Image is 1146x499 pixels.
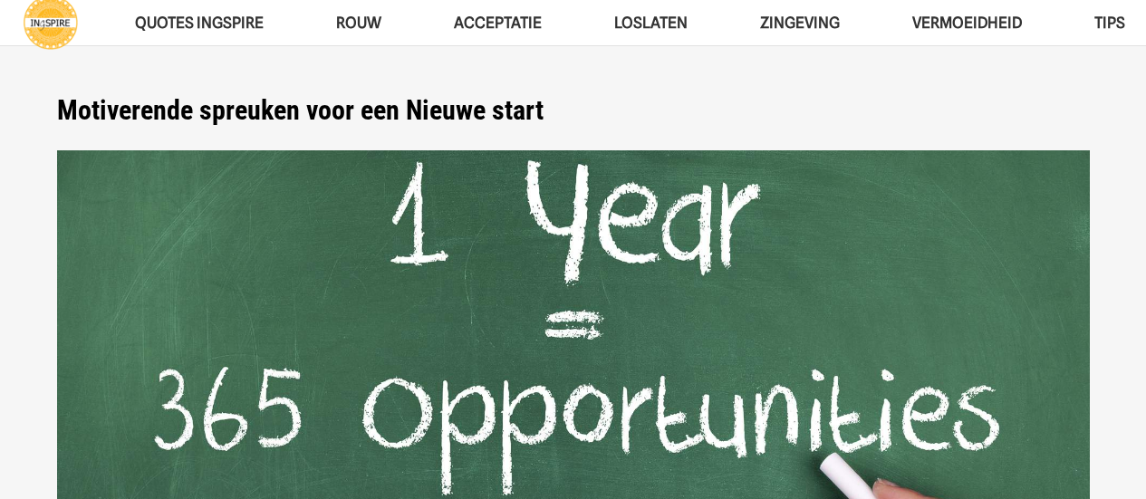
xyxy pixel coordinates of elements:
[135,14,264,32] span: QUOTES INGSPIRE
[336,14,381,32] span: ROUW
[614,14,688,32] span: Loslaten
[454,14,542,32] span: Acceptatie
[57,94,1090,127] h1: Motiverende spreuken voor een Nieuwe start
[1094,14,1125,32] span: TIPS
[760,14,840,32] span: Zingeving
[912,14,1022,32] span: VERMOEIDHEID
